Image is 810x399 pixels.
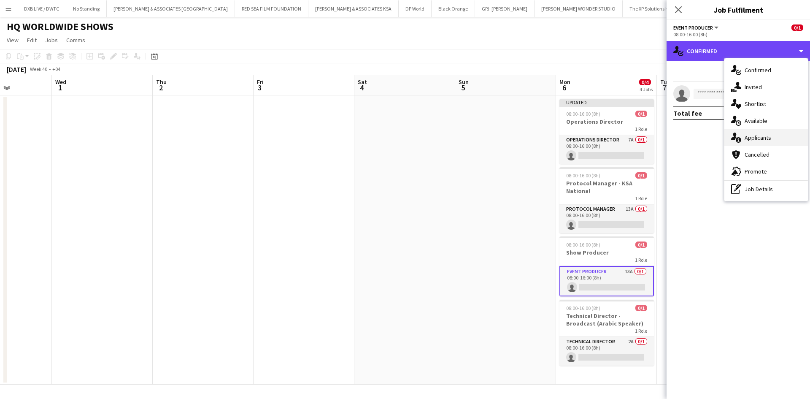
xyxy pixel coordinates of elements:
[635,172,647,179] span: 0/1
[639,79,651,85] span: 0/4
[559,135,654,164] app-card-role: Operations Director7A0/108:00-16:00 (8h)
[559,179,654,195] h3: Protocol Manager - KSA National
[673,31,803,38] div: 08:00-16:00 (8h)
[535,0,623,17] button: [PERSON_NAME] WONDER STUDIO
[257,78,264,86] span: Fri
[673,109,702,117] div: Total fee
[559,204,654,233] app-card-role: Protocol Manager13A0/108:00-16:00 (8h)
[667,41,810,61] div: Confirmed
[566,172,600,179] span: 08:00-16:00 (8h)
[559,99,654,106] div: Updated
[54,83,66,92] span: 1
[399,0,432,17] button: DP World
[635,328,647,334] span: 1 Role
[45,36,58,44] span: Jobs
[667,4,810,15] h3: Job Fulfilment
[745,66,771,74] span: Confirmed
[566,111,600,117] span: 08:00-16:00 (8h)
[7,36,19,44] span: View
[155,83,167,92] span: 2
[559,167,654,233] app-job-card: 08:00-16:00 (8h)0/1Protocol Manager - KSA National1 RoleProtocol Manager13A0/108:00-16:00 (8h)
[673,24,720,31] button: Event Producer
[635,242,647,248] span: 0/1
[635,257,647,263] span: 1 Role
[432,0,475,17] button: Black Orange
[566,242,600,248] span: 08:00-16:00 (8h)
[559,99,654,164] app-job-card: Updated08:00-16:00 (8h)0/1Operations Director1 RoleOperations Director7A0/108:00-16:00 (8h)
[27,36,37,44] span: Edit
[107,0,235,17] button: [PERSON_NAME] & ASSOCIATES [GEOGRAPHIC_DATA]
[66,36,85,44] span: Comms
[475,0,535,17] button: GPJ: [PERSON_NAME]
[559,118,654,125] h3: Operations Director
[559,236,654,296] app-job-card: 08:00-16:00 (8h)0/1Show Producer1 RoleEvent Producer13A0/108:00-16:00 (8h)
[24,35,40,46] a: Edit
[63,35,89,46] a: Comms
[55,78,66,86] span: Wed
[745,83,762,91] span: Invited
[659,83,670,92] span: 7
[156,78,167,86] span: Thu
[566,305,600,311] span: 08:00-16:00 (8h)
[256,83,264,92] span: 3
[308,0,399,17] button: [PERSON_NAME] & ASSOCIATES KSA
[635,195,647,201] span: 1 Role
[559,266,654,296] app-card-role: Event Producer13A0/108:00-16:00 (8h)
[559,249,654,256] h3: Show Producer
[559,337,654,366] app-card-role: Technical Director2A0/108:00-16:00 (8h)
[559,300,654,366] app-job-card: 08:00-16:00 (8h)0/1Technical Director - Broadcast (Arabic Speaker)1 RoleTechnical Director2A0/108...
[559,312,654,327] h3: Technical Director - Broadcast (Arabic Speaker)
[791,24,803,31] span: 0/1
[52,66,60,72] div: +04
[635,126,647,132] span: 1 Role
[635,305,647,311] span: 0/1
[235,0,308,17] button: RED SEA FILM FOUNDATION
[635,111,647,117] span: 0/1
[745,168,767,175] span: Promote
[358,78,367,86] span: Sat
[3,35,22,46] a: View
[660,78,670,86] span: Tue
[42,35,61,46] a: Jobs
[640,86,653,92] div: 4 Jobs
[745,117,767,125] span: Available
[673,24,713,31] span: Event Producer
[17,0,66,17] button: DXB LIVE / DWTC
[745,151,769,158] span: Cancelled
[559,78,570,86] span: Mon
[7,65,26,73] div: [DATE]
[356,83,367,92] span: 4
[66,0,107,17] button: No Standing
[745,134,771,141] span: Applicants
[558,83,570,92] span: 6
[745,100,766,108] span: Shortlist
[623,0,681,17] button: The XP Solutions KSA
[724,181,808,198] div: Job Details
[459,78,469,86] span: Sun
[28,66,49,72] span: Week 40
[457,83,469,92] span: 5
[7,20,113,33] h1: HQ WORLDWIDE SHOWS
